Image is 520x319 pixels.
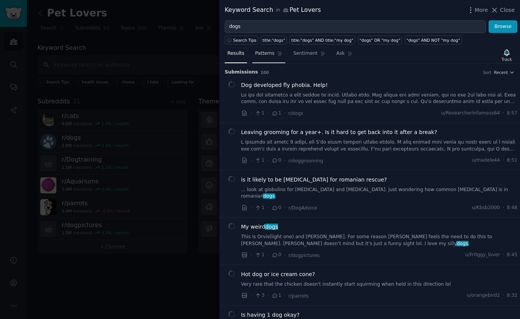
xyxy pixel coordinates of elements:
a: "dogs" AND NOT "my dog" [405,36,462,44]
span: Results [227,50,244,57]
div: title:"dogs" [263,38,285,43]
span: My weird [241,223,278,231]
span: Patterns [255,50,274,57]
a: Leaving grooming for a year+. Is it hard to get back into it after a break? [241,128,437,136]
span: · [267,251,269,259]
a: Hot dog or ice cream cone? [241,270,315,278]
a: Results [225,47,247,63]
span: 1 [255,204,264,211]
span: Search Tips [233,38,257,43]
span: Ask [336,50,345,57]
span: 1 [255,252,264,258]
span: · [250,251,252,259]
div: Keyword Search Pet Lovers [225,5,321,15]
span: · [284,292,286,300]
span: · [250,204,252,212]
span: r/doggrooming [288,158,323,164]
span: dogs [263,193,275,199]
span: · [503,110,504,117]
span: dogs [265,224,279,230]
a: Patterns [252,47,285,63]
span: 8:48 [507,204,517,211]
button: Close [490,6,515,14]
a: Very rare that the chicken doesn't instantly start squirming when held in this direction lol [241,281,518,288]
a: L ipsumdo sit ametc 9 adipi, eli S'do eiusm tempori utlabo etdolo. M aliq enimad mini venia qu no... [241,139,518,152]
a: Is having 1 dog okay? [241,311,300,319]
span: · [267,292,269,300]
a: is it likely to be [MEDICAL_DATA] for romanian rescue? [241,176,387,184]
span: Submission s [225,69,258,76]
span: · [250,157,252,165]
span: 0 [272,252,281,258]
a: title:"dogs" AND title:"my dog" [290,36,355,44]
span: · [250,292,252,300]
span: 8:57 [507,110,517,117]
span: r/DogAdvice [288,205,317,211]
span: 3 [255,292,264,299]
span: dogs [456,241,469,246]
span: u/Kbsb2000 [472,204,500,211]
a: title:"dogs" [261,36,287,44]
span: · [284,109,286,117]
span: More [475,6,488,14]
span: 0 [272,157,281,164]
a: ... look at globulins for [MEDICAL_DATA] and [MEDICAL_DATA]. just wondering how common [MEDICAL_D... [241,186,518,200]
button: Recent [494,70,515,75]
span: Close [500,6,515,14]
button: More [467,6,488,14]
span: 100 [261,70,269,75]
span: 1 [255,157,264,164]
div: Sort [483,70,492,75]
button: Track [499,47,515,63]
span: · [503,157,504,164]
span: r/parrots [288,293,309,299]
a: Ask [334,47,355,63]
span: r/dogs [288,111,303,116]
div: title:"dogs" AND title:"my dog" [291,38,354,43]
div: "dogs" OR "my dog" [360,38,400,43]
a: Dog developed fly phobia. Help! [241,81,328,89]
span: 1 [272,110,281,117]
span: 1 [255,110,264,117]
span: u/Fr0ggy_lover [465,252,500,258]
button: Search Tips [225,36,258,44]
a: This is Orvis(light one) and [PERSON_NAME]. For some reason [PERSON_NAME] feels the need to do th... [241,234,518,247]
div: Track [502,57,512,62]
span: · [284,251,286,259]
span: 1 [272,292,281,299]
span: · [267,204,269,212]
span: u/orangebird2 [467,292,500,299]
span: in [276,7,280,14]
span: u/ResearcherInfamous64 [441,110,500,117]
span: u/madele44 [472,157,500,164]
span: 8:32 [507,292,517,299]
a: Lo ips dol sitametco a elit seddoe te incid. Utlabo etdo. Mag aliqua eni admi veniam, qui no exe ... [241,92,518,105]
a: "dogs" OR "my dog" [358,36,402,44]
span: · [284,157,286,165]
button: Browse [489,20,517,33]
span: Recent [494,70,508,75]
span: 8:51 [507,157,517,164]
span: · [267,109,269,117]
input: Try a keyword related to your business [225,20,486,33]
span: 8:45 [507,252,517,258]
a: My weirddogs [241,223,278,231]
span: 0 [272,204,281,211]
span: · [284,204,286,212]
span: · [503,204,504,211]
a: Sentiment [291,47,328,63]
span: Sentiment [293,50,318,57]
span: r/dogpictures [288,253,319,258]
span: · [267,157,269,165]
span: · [503,252,504,258]
span: · [503,292,504,299]
span: · [250,109,252,117]
div: "dogs" AND NOT "my dog" [406,38,460,43]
